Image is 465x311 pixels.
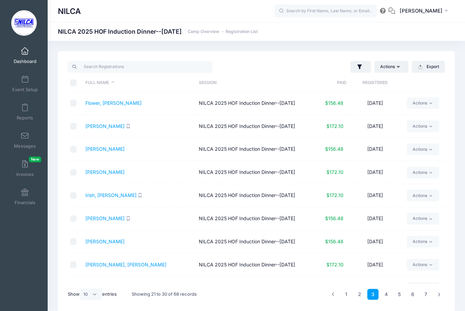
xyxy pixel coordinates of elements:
[126,216,130,220] i: SMS enabled
[138,193,142,197] i: SMS enabled
[9,72,41,96] a: Event Setup
[85,239,125,244] a: [PERSON_NAME]
[126,124,130,128] i: SMS enabled
[347,161,403,184] td: [DATE]
[325,146,343,152] span: $156.48
[407,213,439,224] a: Actions
[326,192,343,198] span: $172.10
[68,289,117,300] label: Show entries
[9,157,41,180] a: InvoicesNew
[407,144,439,155] a: Actions
[407,282,439,294] a: Actions
[347,276,403,299] td: [DATE]
[9,128,41,152] a: Messages
[354,289,365,300] a: 2
[132,287,197,302] div: Showing 21 to 30 of 68 records
[374,61,408,72] button: Actions
[381,289,392,300] a: 4
[195,276,309,299] td: NILCA 2025 HOF Induction Dinner--[DATE]
[195,184,309,207] td: NILCA 2025 HOF Induction Dinner--[DATE]
[80,289,102,300] select: Showentries
[195,253,309,277] td: NILCA 2025 HOF Induction Dinner--[DATE]
[394,289,405,300] a: 5
[58,28,258,35] h1: NILCA 2025 HOF Induction Dinner--[DATE]
[347,92,403,115] td: [DATE]
[85,192,137,198] a: Irish, [PERSON_NAME]
[226,29,258,34] a: Registration List
[82,74,196,92] th: Full Name: activate to sort column descending
[195,115,309,138] td: NILCA 2025 HOF Induction Dinner--[DATE]
[15,200,35,206] span: Financials
[407,236,439,247] a: Actions
[85,100,142,106] a: Flower, [PERSON_NAME]
[407,259,439,271] a: Actions
[17,115,33,121] span: Reports
[347,184,403,207] td: [DATE]
[85,169,125,175] a: [PERSON_NAME]
[395,3,455,19] button: [PERSON_NAME]
[9,44,41,67] a: Dashboard
[309,74,347,92] th: Paid: activate to sort column ascending
[275,4,377,18] input: Search by First Name, Last Name, or Email...
[347,230,403,253] td: [DATE]
[400,7,443,15] span: [PERSON_NAME]
[68,61,212,72] input: Search Registrations
[14,59,36,64] span: Dashboard
[85,123,125,129] a: [PERSON_NAME]
[12,87,38,93] span: Event Setup
[407,120,439,132] a: Actions
[325,239,343,244] span: $156.48
[407,289,418,300] a: 6
[195,92,309,115] td: NILCA 2025 HOF Induction Dinner--[DATE]
[326,262,343,267] span: $172.10
[326,169,343,175] span: $172.10
[11,10,37,36] img: NILCA
[347,207,403,230] td: [DATE]
[85,215,125,221] a: [PERSON_NAME]
[195,138,309,161] td: NILCA 2025 HOF Induction Dinner--[DATE]
[325,100,343,106] span: $156.48
[58,3,81,19] h1: NILCA
[188,29,219,34] a: Camp Overview
[195,230,309,253] td: NILCA 2025 HOF Induction Dinner--[DATE]
[341,289,352,300] a: 1
[326,123,343,129] span: $172.10
[412,61,445,72] button: Export
[367,289,379,300] a: 3
[29,157,41,162] span: New
[9,100,41,124] a: Reports
[195,207,309,230] td: NILCA 2025 HOF Induction Dinner--[DATE]
[14,143,36,149] span: Messages
[407,167,439,178] a: Actions
[85,146,125,152] a: [PERSON_NAME]
[195,161,309,184] td: NILCA 2025 HOF Induction Dinner--[DATE]
[347,138,403,161] td: [DATE]
[347,115,403,138] td: [DATE]
[347,253,403,277] td: [DATE]
[325,215,343,221] span: $156.48
[420,289,432,300] a: 7
[347,74,403,92] th: Registered: activate to sort column ascending
[9,185,41,209] a: Financials
[85,262,166,267] a: [PERSON_NAME], [PERSON_NAME]
[407,190,439,201] a: Actions
[195,74,309,92] th: Session: activate to sort column ascending
[407,97,439,109] a: Actions
[16,171,34,177] span: Invoices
